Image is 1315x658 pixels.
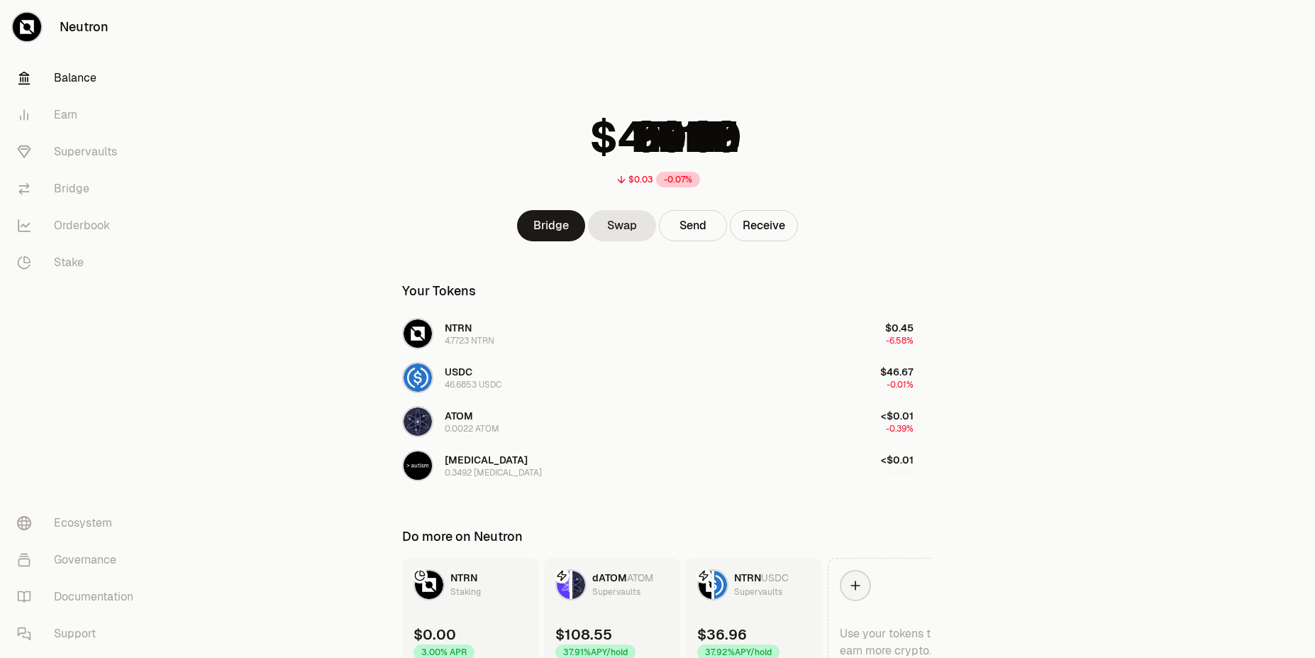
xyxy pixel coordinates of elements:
[6,542,153,579] a: Governance
[592,571,627,584] span: dATOM
[883,467,914,478] span: +0.00%
[404,407,432,436] img: ATOM Logo
[6,244,153,281] a: Stake
[699,571,711,599] img: NTRN Logo
[714,571,727,599] img: USDC Logo
[885,322,914,334] span: $0.45
[6,97,153,133] a: Earn
[555,625,612,645] div: $108.55
[402,281,476,301] div: Your Tokens
[6,60,153,97] a: Balance
[394,356,922,399] button: USDC LogoUSDC46.6853 USDC$46.67-0.01%
[402,527,523,547] div: Do more on Neutron
[572,571,585,599] img: ATOM Logo
[445,467,542,478] div: 0.3492 [MEDICAL_DATA]
[415,571,443,599] img: NTRN Logo
[445,454,528,466] span: [MEDICAL_DATA]
[592,585,640,599] div: Supervaults
[6,615,153,652] a: Support
[404,319,432,348] img: NTRN Logo
[450,571,477,584] span: NTRN
[557,571,570,599] img: dATOM Logo
[445,335,494,346] div: 4.7723 NTRN
[881,410,914,422] span: <$0.01
[697,625,747,645] div: $36.96
[394,312,922,355] button: NTRN LogoNTRN4.7723 NTRN$0.45-6.58%
[404,451,432,480] img: AUTISM Logo
[404,363,432,392] img: USDC Logo
[734,571,761,584] span: NTRN
[445,379,501,390] div: 46.6853 USDC
[445,366,472,378] span: USDC
[627,571,653,584] span: ATOM
[887,379,914,390] span: -0.01%
[394,400,922,443] button: ATOM LogoATOM0.0022 ATOM<$0.01-0.39%
[6,207,153,244] a: Orderbook
[734,585,782,599] div: Supervaults
[6,133,153,170] a: Supervaults
[445,423,499,434] div: 0.0022 ATOM
[445,410,473,422] span: ATOM
[881,454,914,466] span: <$0.01
[588,210,656,241] a: Swap
[445,322,472,334] span: NTRN
[6,579,153,615] a: Documentation
[730,210,798,241] button: Receive
[6,170,153,207] a: Bridge
[886,423,914,434] span: -0.39%
[880,366,914,378] span: $46.67
[6,505,153,542] a: Ecosystem
[517,210,585,241] a: Bridge
[394,444,922,487] button: AUTISM Logo[MEDICAL_DATA]0.3492 [MEDICAL_DATA]<$0.01+0.00%
[761,571,789,584] span: USDC
[656,172,700,187] div: -0.07%
[886,335,914,346] span: -6.58%
[450,585,481,599] div: Staking
[659,210,727,241] button: Send
[628,174,653,185] div: $0.03
[414,625,456,645] div: $0.00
